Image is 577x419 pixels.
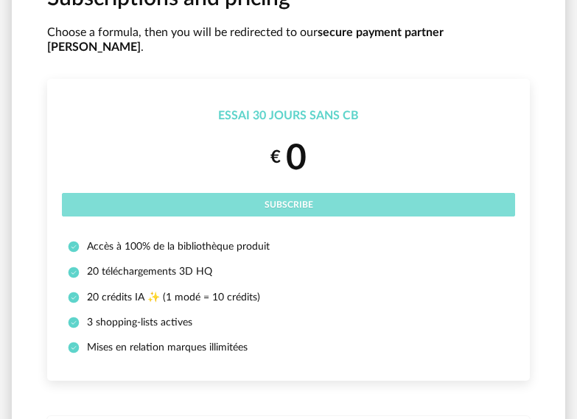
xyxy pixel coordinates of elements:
[68,316,509,329] li: 3 shopping-lists actives
[68,341,509,354] li: Mises en relation marques illimitées
[47,25,530,56] p: Choose a formula, then you will be redirected to our .
[68,291,509,304] li: 20 crédits IA ✨ (1 modé = 10 crédits)
[270,147,281,169] small: €
[62,193,515,216] button: Subscribe
[68,265,509,278] li: 20 téléchargements 3D HQ
[62,108,515,124] div: Essai 30 jours sans CB
[68,240,509,253] li: Accès à 100% de la bibliothèque produit
[286,141,307,176] span: 0
[265,200,313,209] span: Subscribe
